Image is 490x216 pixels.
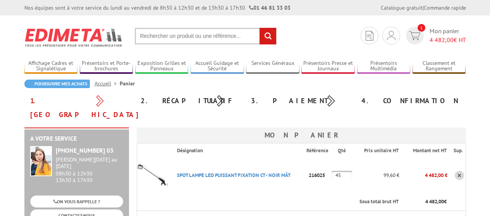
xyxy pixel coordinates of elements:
span: 4 482,00 [430,36,454,44]
a: Commande rapide [424,4,466,11]
img: devis rapide [366,31,373,41]
th: Sous total brut HT [171,193,399,211]
a: Affichage Cadres et Signalétique [24,60,78,73]
div: 08h30 à 12h30 13h30 à 17h30 [56,156,123,183]
p: 99,60 € [354,168,399,182]
p: Prix unitaire HT [360,147,399,155]
a: Présentoirs Presse et Journaux [301,60,355,73]
p: 216025 [306,168,332,182]
img: devis rapide [387,31,395,40]
img: widget-service.jpg [30,146,52,176]
div: 3. Paiement [245,94,356,108]
p: € [406,198,447,206]
th: Qté [332,143,354,158]
div: 4. Confirmation [356,94,466,108]
p: Référence [306,147,331,155]
input: rechercher [260,28,276,44]
p: Montant net HT [406,147,447,155]
div: 2. Récapitulatif [135,94,245,108]
a: Accueil [95,80,120,87]
span: 4 482,00 [425,198,444,205]
th: Sup. [447,143,466,158]
input: Rechercher un produit ou une référence... [135,28,277,44]
a: devis rapide 1 Mon panier 4 482,00€ HT [404,27,466,44]
h2: A votre service [30,135,123,142]
p: 4 482,00 € [399,168,447,182]
img: Edimeta [24,23,123,52]
span: € HT [430,36,466,44]
a: Classement et Rangement [413,60,466,73]
a: Accueil Guidage et Sécurité [191,60,244,73]
span: 1 [418,24,425,32]
img: devis rapide [409,31,420,40]
th: Désignation [171,143,306,158]
a: Catalogue gratuit [381,4,423,11]
strong: [PHONE_NUMBER] 03 [56,146,113,154]
a: Poursuivre mes achats [24,80,90,88]
a: Exposition Grilles et Panneaux [135,60,189,73]
span: Mon panier [430,27,466,44]
h3: Mon panier [137,128,466,143]
strong: 01 46 81 33 03 [249,4,291,11]
a: Présentoirs et Porte-brochures [80,60,133,73]
a: Présentoirs Multimédia [357,60,411,73]
img: SPOT LAMPE LED PUISSANT FIXATION CT - NOIR MâT [137,160,168,191]
div: Nos équipes sont à votre service du lundi au vendredi de 8h30 à 12h30 et de 13h30 à 17h30 [24,4,291,12]
a: Services Généraux [246,60,299,73]
div: [PERSON_NAME][DATE] au [DATE] [56,156,123,170]
div: | [381,4,466,12]
a: SPOT LAMPE LED PUISSANT FIXATION CT - NOIR MâT [177,172,291,179]
a: ON VOUS RAPPELLE ? [30,196,123,207]
div: 1. [GEOGRAPHIC_DATA] [24,94,135,122]
li: Panier [120,80,135,87]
